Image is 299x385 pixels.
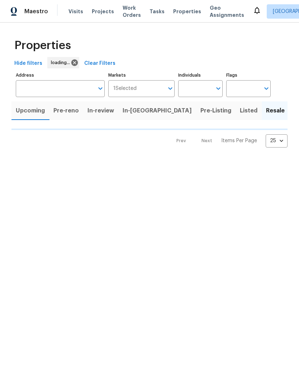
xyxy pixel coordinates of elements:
span: Upcoming [16,106,45,116]
span: In-review [87,106,114,116]
label: Flags [226,73,271,77]
label: Individuals [178,73,223,77]
p: Items Per Page [221,137,257,144]
div: loading... [47,57,79,68]
span: Geo Assignments [210,4,244,19]
span: Projects [92,8,114,15]
label: Markets [108,73,175,77]
button: Open [213,83,223,93]
button: Clear Filters [81,57,118,70]
span: Properties [14,42,71,49]
span: 1 Selected [113,86,137,92]
span: Clear Filters [84,59,115,68]
div: 25 [266,131,288,150]
button: Hide filters [11,57,45,70]
span: loading... [51,59,73,66]
span: In-[GEOGRAPHIC_DATA] [123,106,192,116]
label: Address [16,73,105,77]
span: Work Orders [123,4,141,19]
span: Resale [266,106,285,116]
span: Pre-Listing [200,106,231,116]
button: Open [165,83,175,93]
button: Open [95,83,105,93]
span: Visits [68,8,83,15]
span: Hide filters [14,59,42,68]
span: Properties [173,8,201,15]
span: Tasks [149,9,165,14]
button: Open [261,83,271,93]
span: Listed [240,106,257,116]
nav: Pagination Navigation [170,134,288,148]
span: Maestro [24,8,48,15]
span: Pre-reno [53,106,79,116]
